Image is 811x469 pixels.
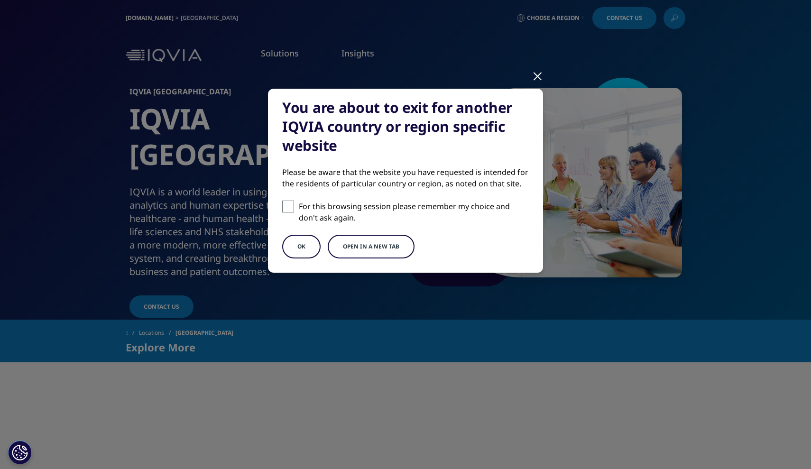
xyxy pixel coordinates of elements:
button: OK [282,235,321,258]
div: Please be aware that the website you have requested is intended for the residents of particular c... [282,166,529,189]
div: You are about to exit for another IQVIA country or region specific website [282,98,529,155]
p: For this browsing session please remember my choice and don't ask again. [299,201,529,223]
button: Open in a new tab [328,235,415,258]
button: Cookie Settings [8,441,32,464]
